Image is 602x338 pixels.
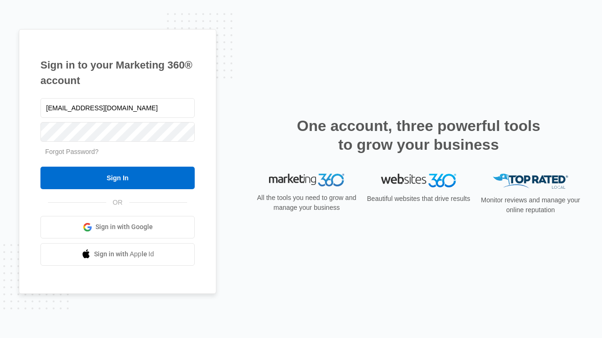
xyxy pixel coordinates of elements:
[40,98,195,118] input: Email
[381,174,456,187] img: Websites 360
[40,57,195,88] h1: Sign in to your Marketing 360® account
[254,193,359,213] p: All the tools you need to grow and manage your business
[40,167,195,189] input: Sign In
[45,148,99,155] a: Forgot Password?
[269,174,344,187] img: Marketing 360
[106,198,129,207] span: OR
[366,194,471,204] p: Beautiful websites that drive results
[294,116,543,154] h2: One account, three powerful tools to grow your business
[40,243,195,266] a: Sign in with Apple Id
[40,216,195,238] a: Sign in with Google
[493,174,568,189] img: Top Rated Local
[478,195,583,215] p: Monitor reviews and manage your online reputation
[95,222,153,232] span: Sign in with Google
[94,249,154,259] span: Sign in with Apple Id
